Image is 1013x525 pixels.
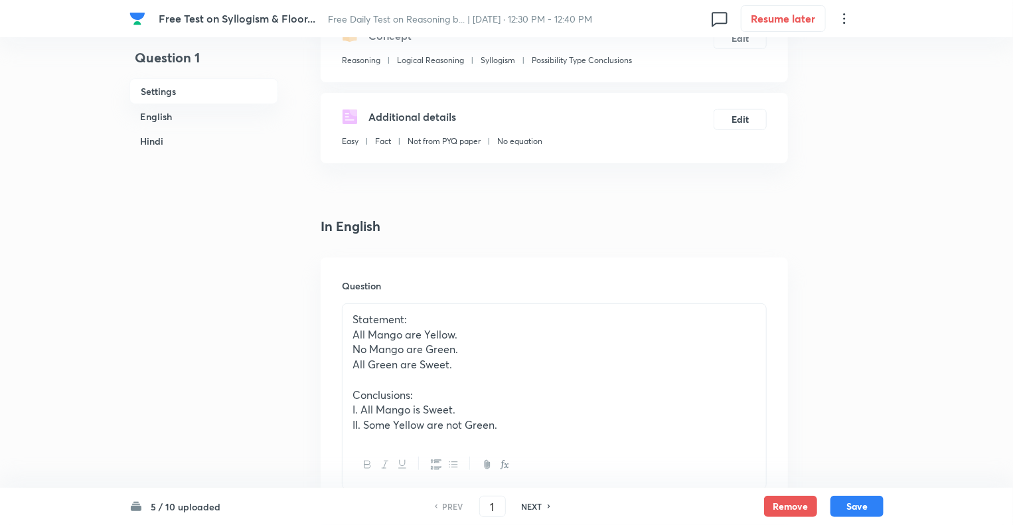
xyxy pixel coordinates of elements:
span: Free Test on Syllogism & Floor... [159,11,315,25]
p: Conclusions: [352,388,756,403]
h4: Question 1 [129,48,278,78]
p: Not from PYQ paper [408,135,481,147]
button: Edit [714,28,767,49]
p: No Mango are Green. [352,342,756,357]
a: Company Logo [129,11,148,27]
h6: Question [342,279,767,293]
p: I. All Mango is Sweet. [352,402,756,417]
h5: Additional details [368,109,456,125]
p: All Green are Sweet. [352,357,756,372]
h6: Settings [129,78,278,104]
p: Reasoning [342,54,380,66]
p: No equation [497,135,542,147]
h6: PREV [443,500,463,512]
p: Fact [375,135,391,147]
p: Possibility Type Conclusions [532,54,632,66]
h6: English [129,104,278,129]
button: Remove [764,496,817,517]
p: Statement: [352,312,756,327]
button: Resume later [741,5,826,32]
h6: 5 / 10 uploaded [151,500,220,514]
img: Company Logo [129,11,145,27]
button: Edit [714,109,767,130]
h6: NEXT [522,500,542,512]
h4: In English [321,216,788,236]
p: Easy [342,135,358,147]
p: Syllogism [481,54,515,66]
p: Logical Reasoning [397,54,464,66]
p: All Mango are Yellow. [352,327,756,342]
img: questionDetails.svg [342,109,358,125]
h6: Hindi [129,129,278,153]
p: II. Some Yellow are not Green. [352,417,756,433]
button: Save [830,496,884,517]
span: Free Daily Test on Reasoning b... | [DATE] · 12:30 PM - 12:40 PM [329,13,593,25]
